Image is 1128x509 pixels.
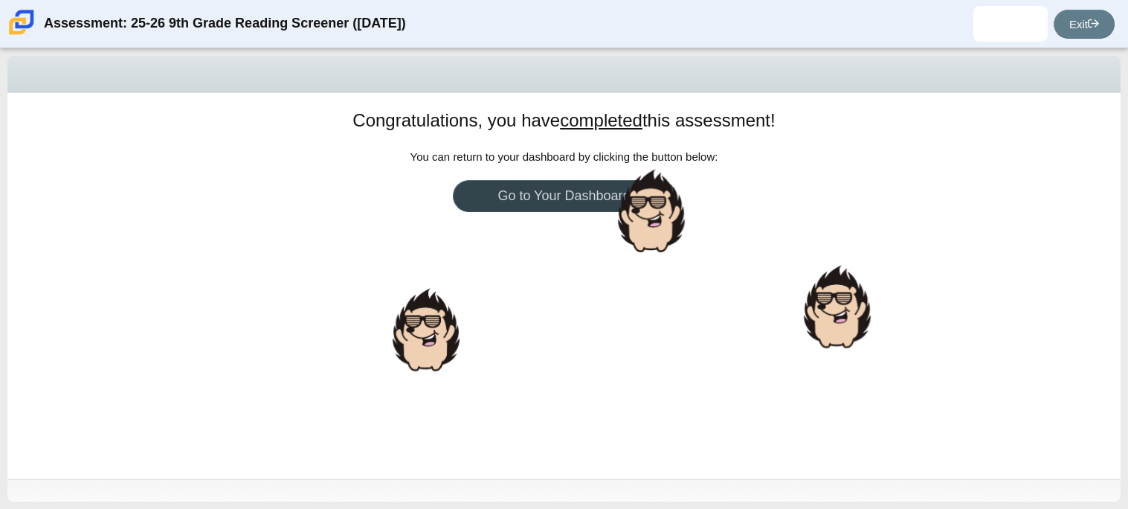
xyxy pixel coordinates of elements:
[44,6,406,42] div: Assessment: 25-26 9th Grade Reading Screener ([DATE])
[999,12,1022,36] img: sherlin.garcia-aya.LY3iEJ
[6,28,37,40] a: Carmen School of Science & Technology
[1054,10,1115,39] a: Exit
[560,110,642,130] u: completed
[352,108,775,133] h1: Congratulations, you have this assessment!
[410,150,718,163] span: You can return to your dashboard by clicking the button below:
[453,180,676,212] a: Go to Your Dashboard
[6,7,37,38] img: Carmen School of Science & Technology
